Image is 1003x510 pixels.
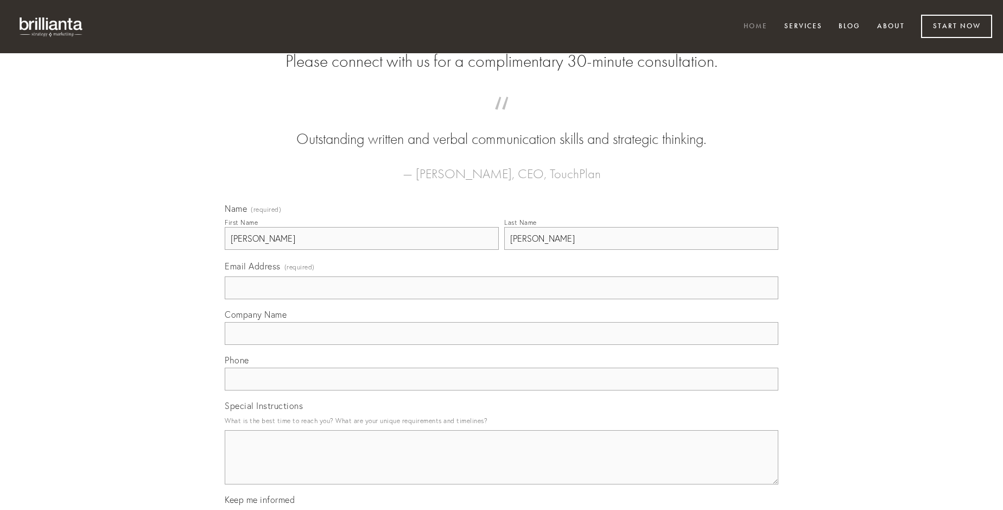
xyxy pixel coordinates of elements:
[225,400,303,411] span: Special Instructions
[225,309,287,320] span: Company Name
[225,218,258,226] div: First Name
[225,413,778,428] p: What is the best time to reach you? What are your unique requirements and timelines?
[242,108,761,150] blockquote: Outstanding written and verbal communication skills and strategic thinking.
[777,18,829,36] a: Services
[225,261,281,272] span: Email Address
[242,150,761,185] figcaption: — [PERSON_NAME], CEO, TouchPlan
[284,260,315,274] span: (required)
[831,18,867,36] a: Blog
[225,203,247,214] span: Name
[242,108,761,129] span: “
[870,18,912,36] a: About
[225,51,778,72] h2: Please connect with us for a complimentary 30-minute consultation.
[225,355,249,366] span: Phone
[225,494,295,505] span: Keep me informed
[504,218,537,226] div: Last Name
[737,18,775,36] a: Home
[251,206,281,213] span: (required)
[11,11,92,42] img: brillianta - research, strategy, marketing
[921,15,992,38] a: Start Now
